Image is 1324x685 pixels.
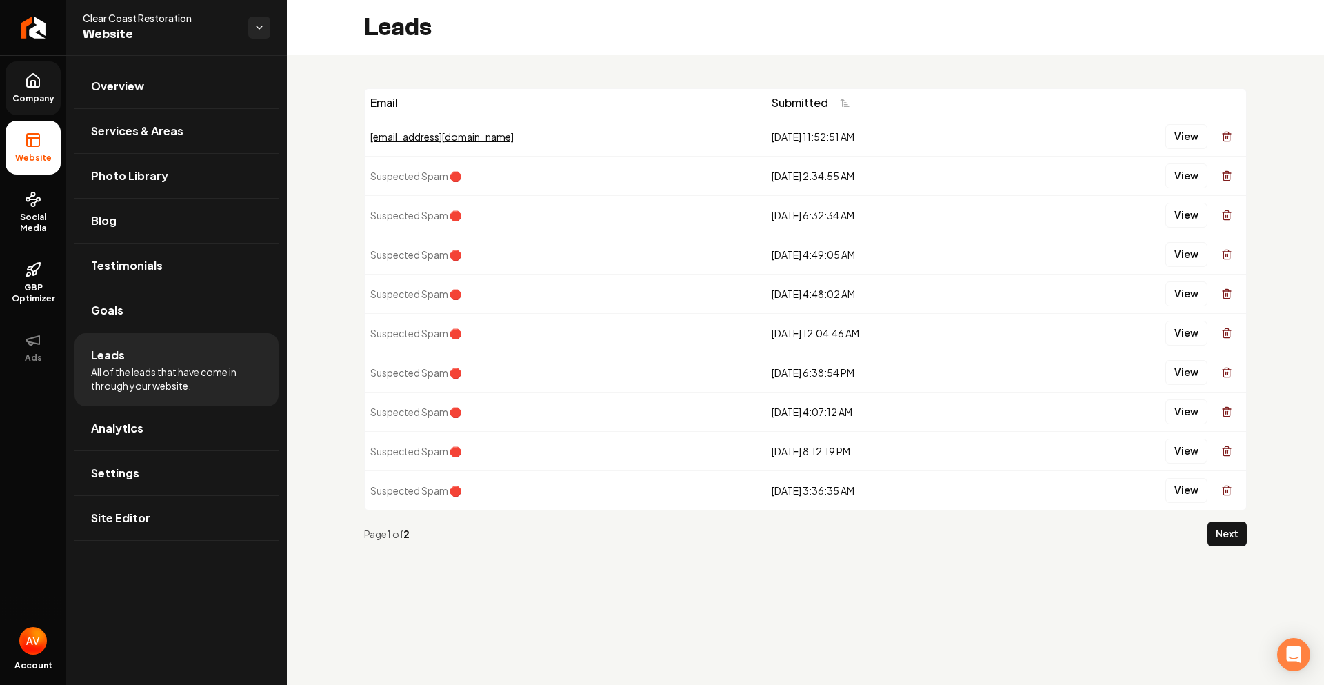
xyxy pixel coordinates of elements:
[21,17,46,39] img: Rebolt Logo
[14,660,52,671] span: Account
[74,199,279,243] a: Blog
[74,406,279,450] a: Analytics
[74,288,279,332] a: Goals
[772,326,1016,340] div: [DATE] 12:04:46 AM
[403,528,410,540] strong: 2
[772,287,1016,301] div: [DATE] 4:48:02 AM
[19,627,47,655] img: Ana Villa
[370,209,461,221] span: Suspected Spam 🛑
[1165,242,1207,267] button: View
[6,250,61,315] a: GBP Optimizer
[387,528,392,540] strong: 1
[91,123,183,139] span: Services & Areas
[91,465,139,482] span: Settings
[364,528,387,540] span: Page
[83,25,237,44] span: Website
[772,130,1016,143] div: [DATE] 11:52:51 AM
[91,302,123,319] span: Goals
[370,484,461,497] span: Suspected Spam 🛑
[74,451,279,495] a: Settings
[6,321,61,375] button: Ads
[6,61,61,115] a: Company
[1165,281,1207,306] button: View
[6,282,61,304] span: GBP Optimizer
[91,168,168,184] span: Photo Library
[1165,163,1207,188] button: View
[19,353,48,364] span: Ads
[74,244,279,288] a: Testimonials
[392,528,403,540] span: of
[74,154,279,198] a: Photo Library
[1277,638,1310,671] div: Open Intercom Messenger
[1165,321,1207,346] button: View
[91,420,143,437] span: Analytics
[370,288,461,300] span: Suspected Spam 🛑
[370,445,461,457] span: Suspected Spam 🛑
[1165,360,1207,385] button: View
[91,510,150,526] span: Site Editor
[1165,124,1207,149] button: View
[74,496,279,540] a: Site Editor
[772,169,1016,183] div: [DATE] 2:34:55 AM
[772,444,1016,458] div: [DATE] 8:12:19 PM
[370,366,461,379] span: Suspected Spam 🛑
[370,406,461,418] span: Suspected Spam 🛑
[370,170,461,182] span: Suspected Spam 🛑
[6,212,61,234] span: Social Media
[370,327,461,339] span: Suspected Spam 🛑
[370,248,461,261] span: Suspected Spam 🛑
[772,484,1016,497] div: [DATE] 3:36:35 AM
[1165,399,1207,424] button: View
[91,257,163,274] span: Testimonials
[772,208,1016,222] div: [DATE] 6:32:34 AM
[772,90,859,115] button: Submitted
[772,95,828,111] span: Submitted
[772,248,1016,261] div: [DATE] 4:49:05 AM
[91,365,262,393] span: All of the leads that have come in through your website.
[91,347,125,364] span: Leads
[1165,203,1207,228] button: View
[1207,522,1247,546] button: Next
[1165,478,1207,503] button: View
[370,95,761,111] div: Email
[364,14,432,41] h2: Leads
[74,64,279,108] a: Overview
[10,152,57,163] span: Website
[772,366,1016,379] div: [DATE] 6:38:54 PM
[1165,439,1207,464] button: View
[74,109,279,153] a: Services & Areas
[83,11,237,25] span: Clear Coast Restoration
[370,130,761,143] div: [EMAIL_ADDRESS][DOMAIN_NAME]
[91,78,144,95] span: Overview
[7,93,60,104] span: Company
[19,627,47,655] button: Open user button
[91,212,117,229] span: Blog
[6,180,61,245] a: Social Media
[772,405,1016,419] div: [DATE] 4:07:12 AM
